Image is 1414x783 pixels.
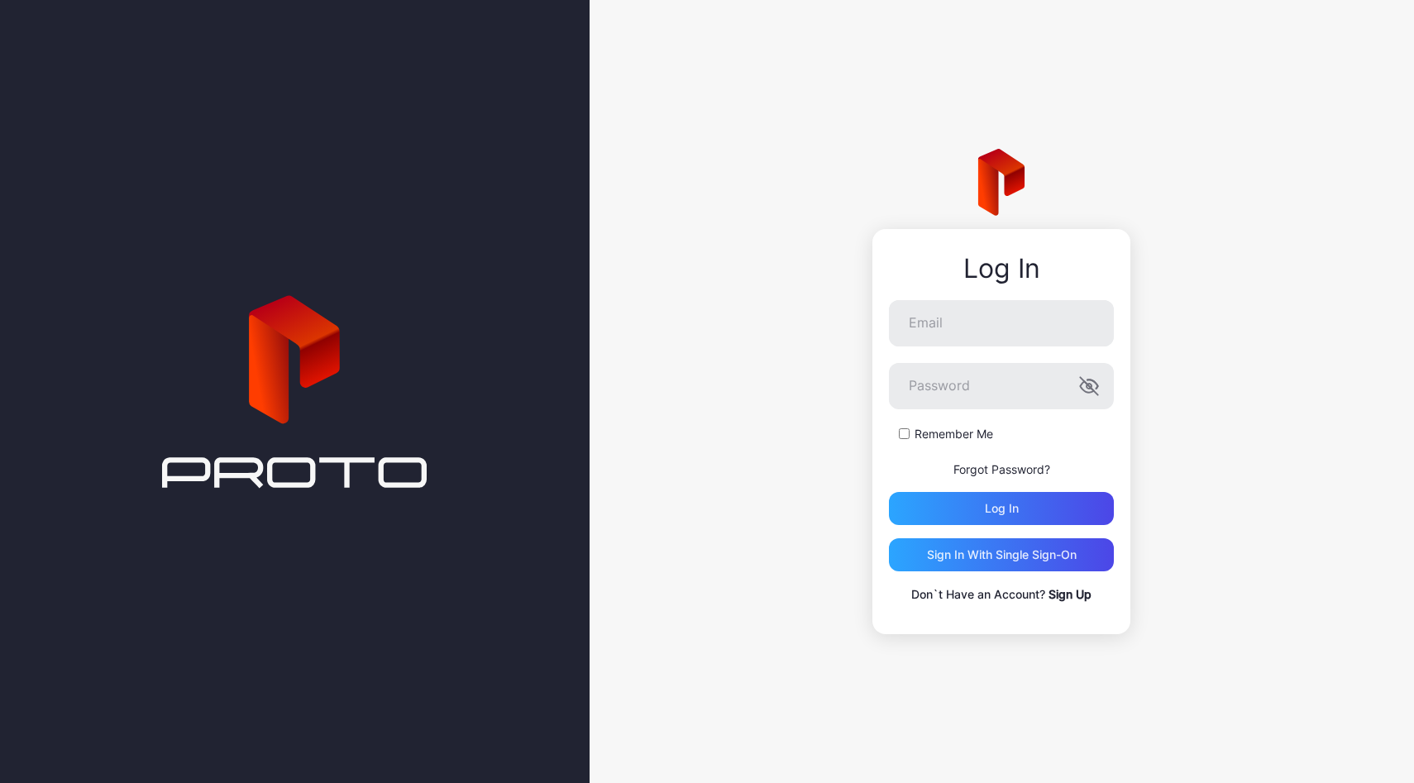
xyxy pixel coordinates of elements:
button: Password [1079,376,1099,396]
div: Log in [985,502,1019,515]
button: Log in [889,492,1114,525]
p: Don`t Have an Account? [889,585,1114,604]
div: Sign in With Single Sign-On [927,548,1077,561]
input: Password [889,363,1114,409]
div: Log In [889,254,1114,284]
input: Email [889,300,1114,346]
a: Sign Up [1049,587,1092,601]
button: Sign in With Single Sign-On [889,538,1114,571]
a: Forgot Password? [953,462,1050,476]
label: Remember Me [915,426,993,442]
